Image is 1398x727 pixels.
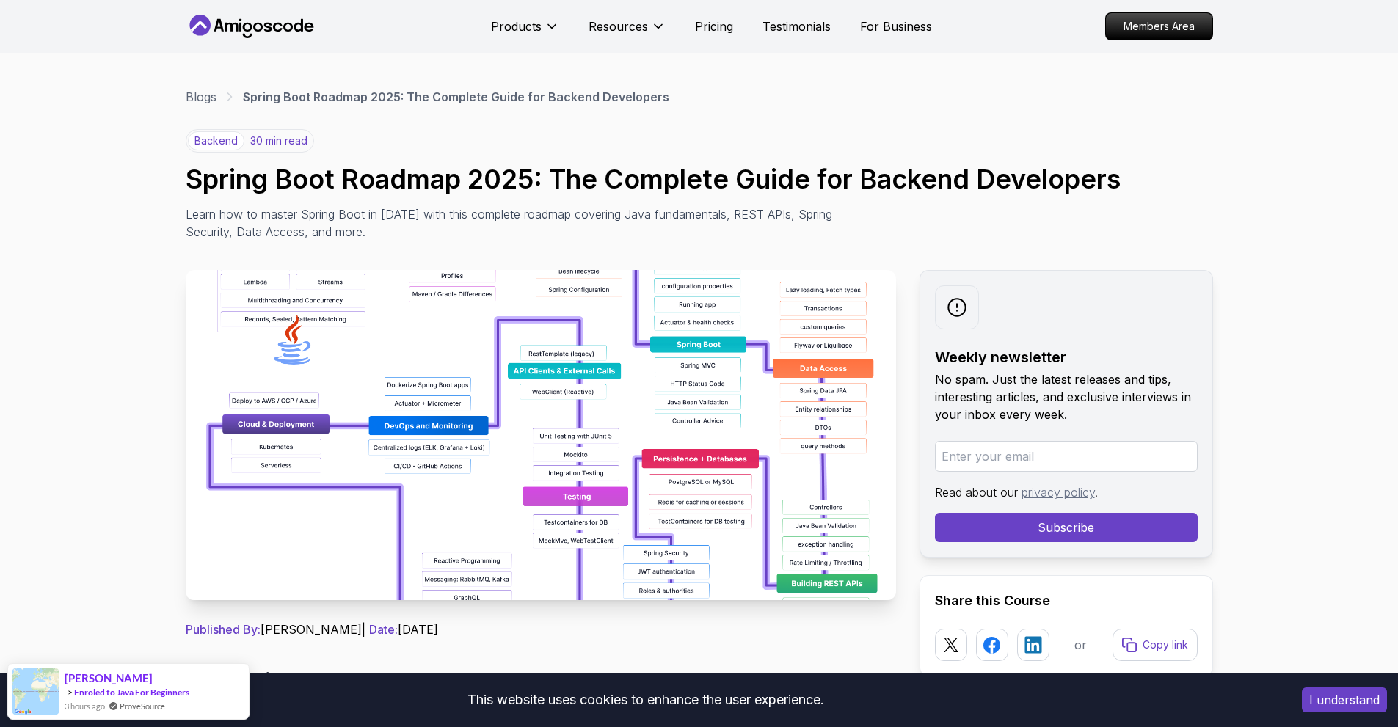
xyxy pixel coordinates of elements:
span: 3 hours ago [65,700,105,712]
h1: Spring Boot Roadmap 2025: The Complete Guide for Backend Developers [186,164,1213,194]
span: Published By: [186,622,261,637]
button: Subscribe [935,513,1198,542]
p: Resources [589,18,648,35]
span: Date: [369,622,398,637]
p: Read about our . [935,483,1198,501]
a: ProveSource [120,700,165,712]
h2: Weekly newsletter [935,347,1198,368]
p: Copy link [1143,638,1188,652]
img: Spring Boot Roadmap 2025: The Complete Guide for Backend Developers thumbnail [186,270,896,600]
iframe: chat widget [1307,635,1398,705]
button: Accept cookies [1302,687,1387,712]
a: privacy policy [1022,485,1095,500]
p: Members Area [1106,13,1212,40]
p: No spam. Just the latest releases and tips, interesting articles, and exclusive interviews in you... [935,370,1198,423]
a: Blogs [186,88,216,106]
button: Copy link [1113,629,1198,661]
a: Pricing [695,18,733,35]
p: [PERSON_NAME] | [DATE] [186,621,896,638]
span: -> [65,687,73,698]
h2: Share this Course [935,591,1198,611]
p: or [1074,636,1087,654]
input: Enter your email [935,441,1198,472]
a: Members Area [1105,12,1213,40]
button: Products [491,18,559,47]
p: Learn how to master Spring Boot in [DATE] with this complete roadmap covering Java fundamentals, ... [186,205,843,241]
p: Spring Boot Roadmap 2025: The Complete Guide for Backend Developers [243,88,669,106]
button: Resources [589,18,666,47]
p: Products [491,18,542,35]
img: provesource social proof notification image [12,668,59,715]
a: Testimonials [762,18,831,35]
span: [PERSON_NAME] [65,672,153,684]
p: 30 min read [250,134,307,148]
a: For Business [860,18,932,35]
h2: Introduction [186,668,896,691]
p: backend [188,131,244,150]
div: This website uses cookies to enhance the user experience. [11,684,1280,716]
a: Enroled to Java For Beginners [74,687,189,698]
